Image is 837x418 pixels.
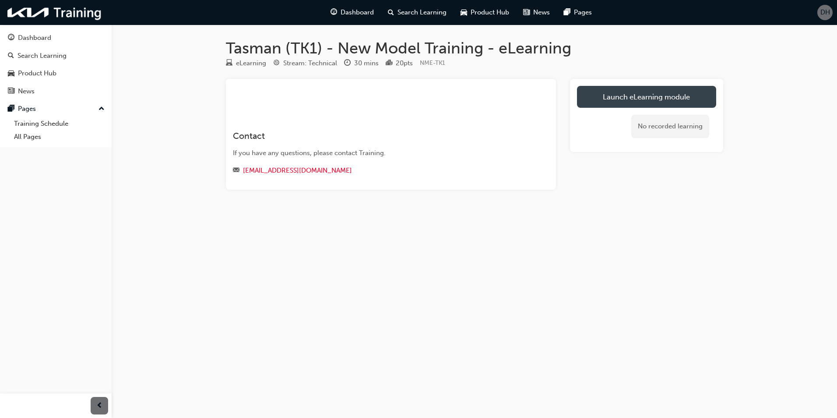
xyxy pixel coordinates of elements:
[461,7,467,18] span: car-icon
[564,7,570,18] span: pages-icon
[454,4,516,21] a: car-iconProduct Hub
[233,165,517,176] div: Email
[273,58,337,69] div: Stream
[4,30,108,46] a: Dashboard
[397,7,447,18] span: Search Learning
[4,101,108,117] button: Pages
[283,58,337,68] div: Stream: Technical
[4,28,108,101] button: DashboardSearch LearningProduct HubNews
[8,88,14,96] span: news-icon
[273,60,280,67] span: target-icon
[388,7,394,18] span: search-icon
[8,70,14,78] span: car-icon
[226,39,723,58] h1: Tasman (TK1) - New Model Training - eLearning
[226,60,232,67] span: learningResourceType_ELEARNING-icon
[577,86,716,108] a: Launch eLearning module
[4,65,108,81] a: Product Hub
[523,7,530,18] span: news-icon
[386,58,413,69] div: Points
[233,148,517,158] div: If you have any questions, please contact Training.
[4,83,108,99] a: News
[233,131,517,141] h3: Contact
[557,4,599,21] a: pages-iconPages
[18,104,36,114] div: Pages
[820,7,830,18] span: DH
[18,51,67,61] div: Search Learning
[344,58,379,69] div: Duration
[243,166,352,174] a: [EMAIL_ADDRESS][DOMAIN_NAME]
[516,4,557,21] a: news-iconNews
[8,105,14,113] span: pages-icon
[4,48,108,64] a: Search Learning
[341,7,374,18] span: Dashboard
[533,7,550,18] span: News
[471,7,509,18] span: Product Hub
[396,58,413,68] div: 20 pts
[8,52,14,60] span: search-icon
[344,60,351,67] span: clock-icon
[381,4,454,21] a: search-iconSearch Learning
[4,4,105,21] img: kia-training
[18,68,56,78] div: Product Hub
[331,7,337,18] span: guage-icon
[236,58,266,68] div: eLearning
[324,4,381,21] a: guage-iconDashboard
[817,5,833,20] button: DH
[96,400,103,411] span: prev-icon
[233,167,239,175] span: email-icon
[8,34,14,42] span: guage-icon
[420,59,445,67] span: Learning resource code
[574,7,592,18] span: Pages
[98,103,105,115] span: up-icon
[11,130,108,144] a: All Pages
[18,33,51,43] div: Dashboard
[354,58,379,68] div: 30 mins
[386,60,392,67] span: podium-icon
[11,117,108,131] a: Training Schedule
[631,115,709,138] div: No recorded learning
[18,86,35,96] div: News
[226,58,266,69] div: Type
